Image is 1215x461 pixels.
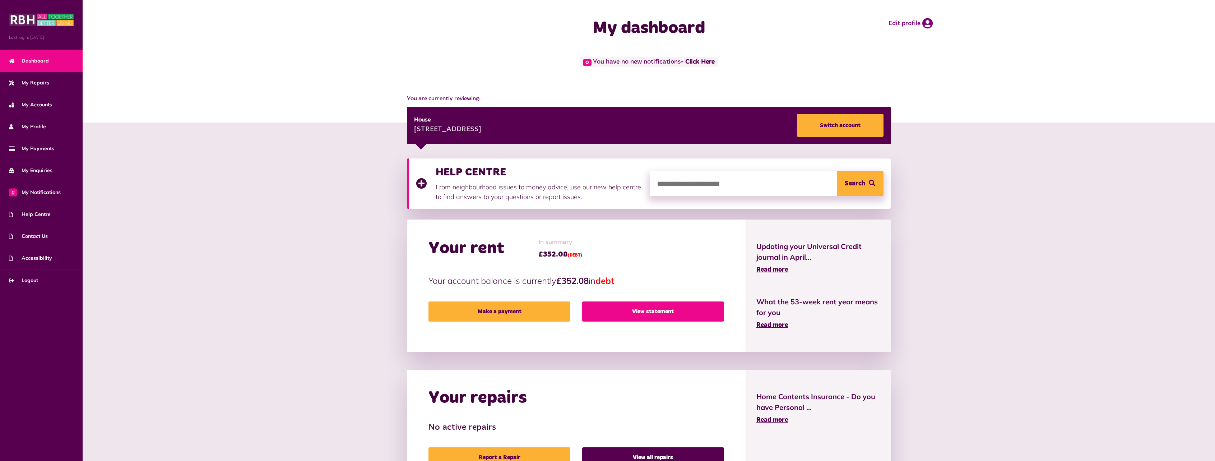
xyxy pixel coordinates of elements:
[582,301,724,322] a: View statement
[9,123,46,130] span: My Profile
[9,232,48,240] span: Contact Us
[9,188,17,196] span: 0
[428,274,724,287] p: Your account balance is currently in
[568,253,582,258] span: (DEBT)
[9,145,54,152] span: My Payments
[583,59,592,66] span: 0
[538,238,582,247] span: In summary
[756,296,880,318] span: What the 53-week rent year means for you
[580,57,718,67] span: You have no new notifications
[797,114,884,137] a: Switch account
[756,241,880,263] span: Updating your Universal Credit journal in April...
[414,124,481,135] div: [STREET_ADDRESS]
[9,34,74,41] span: Last login: [DATE]
[428,388,527,409] h2: Your repairs
[595,275,614,286] span: debt
[9,101,52,109] span: My Accounts
[428,301,570,322] a: Make a payment
[556,275,589,286] strong: £352.08
[9,277,38,284] span: Logout
[9,57,49,65] span: Dashboard
[756,417,788,423] span: Read more
[414,116,481,124] div: House
[756,391,880,413] span: Home Contents Insurance - Do you have Personal ...
[505,18,793,39] h1: My dashboard
[889,18,933,29] a: Edit profile
[9,211,51,218] span: Help Centre
[538,249,582,260] span: £352.08
[428,238,504,259] h2: Your rent
[428,423,724,433] h3: No active repairs
[9,13,74,27] img: MyRBH
[9,189,61,196] span: My Notifications
[9,167,52,174] span: My Enquiries
[756,391,880,425] a: Home Contents Insurance - Do you have Personal ... Read more
[756,267,788,273] span: Read more
[9,79,49,87] span: My Repairs
[756,241,880,275] a: Updating your Universal Credit journal in April... Read more
[407,94,891,103] span: You are currently reviewing:
[436,166,643,179] h3: HELP CENTRE
[845,171,865,196] span: Search
[436,182,643,202] p: From neighbourhood issues to money advice, use our new help centre to find answers to your questi...
[837,171,884,196] button: Search
[756,322,788,328] span: Read more
[756,296,880,330] a: What the 53-week rent year means for you Read more
[9,254,52,262] span: Accessibility
[681,59,715,65] a: - Click Here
